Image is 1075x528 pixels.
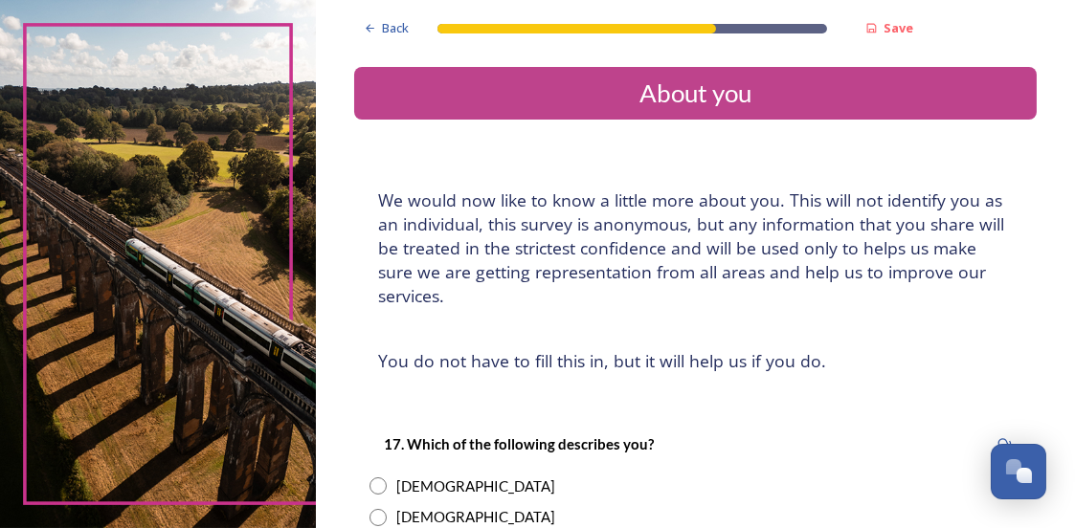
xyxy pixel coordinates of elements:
div: [DEMOGRAPHIC_DATA] [396,475,555,497]
h4: You do not have to fill this in, but it will help us if you do. [378,349,1013,373]
button: Open Chat [991,444,1046,499]
strong: Save [884,19,913,36]
strong: 17. Which of the following describes you? [384,435,654,452]
span: Back [382,19,409,37]
div: About you [362,75,1029,112]
div: [DEMOGRAPHIC_DATA] [396,506,555,528]
h4: We would now like to know a little more about you. This will not identify you as an individual, t... [378,188,1013,308]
